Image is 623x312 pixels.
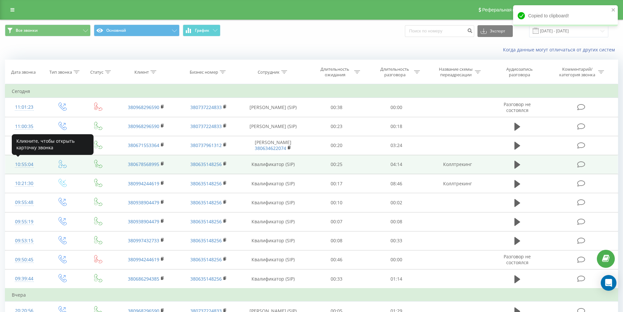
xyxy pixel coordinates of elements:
[12,134,94,155] div: Кликните, чтобы открыть карточку звонка
[307,174,367,193] td: 00:17
[12,253,37,266] div: 09:50:45
[504,253,531,266] span: Разговор не состоялся
[128,276,159,282] a: 380686294385
[240,174,307,193] td: Квалификатор (SIP)
[190,123,222,129] a: 380737224833
[307,155,367,174] td: 00:25
[240,136,307,155] td: [PERSON_NAME]
[5,25,91,36] button: Все звонки
[307,231,367,250] td: 00:08
[367,155,426,174] td: 04:14
[367,269,426,289] td: 01:14
[16,28,38,33] span: Все звонки
[377,66,412,78] div: Длительность разговора
[12,234,37,247] div: 09:53:15
[240,98,307,117] td: [PERSON_NAME] (SIP)
[90,69,103,75] div: Статус
[240,269,307,289] td: Квалификатор (SIP)
[318,66,353,78] div: Длительность ожидания
[12,177,37,190] div: 10:21:30
[190,69,218,75] div: Бизнес номер
[498,66,541,78] div: Аудиозапись разговора
[240,250,307,269] td: Квалификатор (SIP)
[134,69,149,75] div: Клиент
[12,101,37,114] div: 11:01:23
[426,155,488,174] td: Коллтрекинг
[307,193,367,212] td: 00:10
[128,256,159,263] a: 380994244619
[12,215,37,228] div: 09:55:19
[190,218,222,225] a: 380635148256
[240,212,307,231] td: Квалификатор (SIP)
[367,193,426,212] td: 00:02
[307,269,367,289] td: 00:33
[190,161,222,167] a: 380635148256
[128,142,159,148] a: 380671553364
[128,123,159,129] a: 380968296590
[12,196,37,209] div: 09:55:48
[426,174,488,193] td: Коллтрекинг
[503,46,618,53] a: Когда данные могут отличаться от других систем
[190,276,222,282] a: 380635148256
[94,25,180,36] button: Основной
[5,85,618,98] td: Сегодня
[128,218,159,225] a: 380938904479
[12,120,37,133] div: 11:00:35
[128,199,159,206] a: 380938904479
[12,158,37,171] div: 10:55:04
[190,104,222,110] a: 380737224833
[183,25,220,36] button: График
[240,193,307,212] td: Квалификатор (SIP)
[240,117,307,136] td: [PERSON_NAME] (SIP)
[128,161,159,167] a: 380678568995
[307,250,367,269] td: 00:46
[367,117,426,136] td: 00:18
[513,5,618,26] div: Copied to clipboard!
[367,231,426,250] td: 00:33
[240,155,307,174] td: Квалификатор (SIP)
[405,25,474,37] input: Поиск по номеру
[240,231,307,250] td: Квалификатор (SIP)
[367,136,426,155] td: 03:24
[190,180,222,187] a: 380635148256
[477,25,513,37] button: Экспорт
[307,212,367,231] td: 00:07
[255,145,286,151] a: 380634622074
[190,199,222,206] a: 380635148256
[11,69,36,75] div: Дата звонка
[5,288,618,302] td: Вчера
[558,66,597,78] div: Комментарий/категория звонка
[307,98,367,117] td: 00:38
[49,69,72,75] div: Тип звонка
[367,250,426,269] td: 00:00
[367,212,426,231] td: 00:08
[258,69,280,75] div: Сотрудник
[438,66,473,78] div: Название схемы переадресации
[190,237,222,244] a: 380635148256
[12,272,37,285] div: 09:39:44
[367,174,426,193] td: 08:46
[190,142,222,148] a: 380737961312
[128,237,159,244] a: 380997432733
[128,104,159,110] a: 380968296590
[482,7,536,12] span: Реферальная программа
[367,98,426,117] td: 00:00
[601,275,616,291] div: Open Intercom Messenger
[504,101,531,113] span: Разговор не состоялся
[611,7,616,13] button: close
[307,117,367,136] td: 00:23
[195,28,209,33] span: График
[128,180,159,187] a: 380994244619
[307,136,367,155] td: 00:20
[190,256,222,263] a: 380635148256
